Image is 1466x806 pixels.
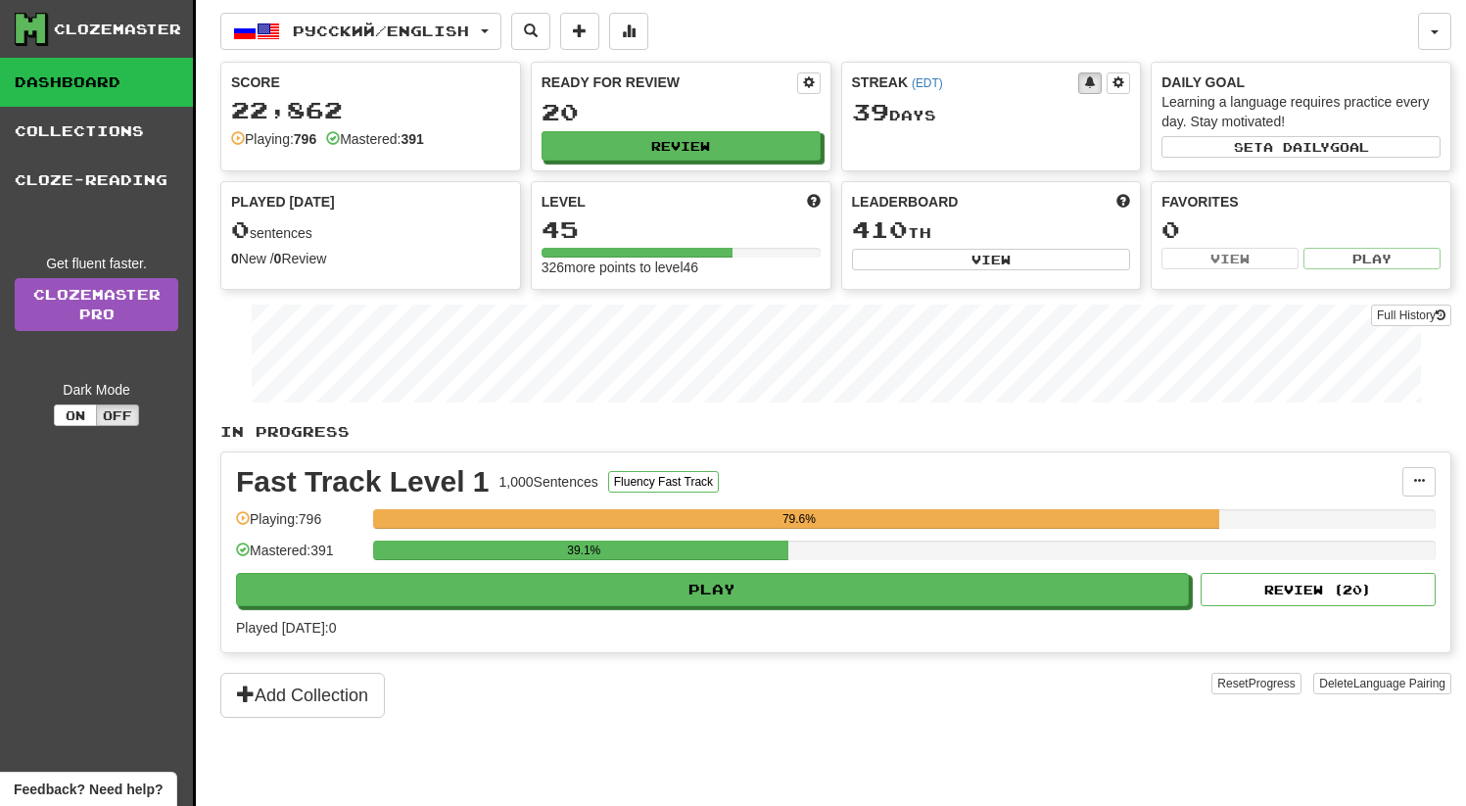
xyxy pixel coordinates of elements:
[236,620,336,636] span: Played [DATE]: 0
[293,23,469,39] span: Русский / English
[231,98,510,122] div: 22,862
[1201,573,1436,606] button: Review (20)
[15,380,178,400] div: Dark Mode
[1371,305,1451,326] button: Full History
[1161,92,1441,131] div: Learning a language requires practice every day. Stay motivated!
[236,573,1189,606] button: Play
[852,98,889,125] span: 39
[1211,673,1300,694] button: ResetProgress
[1161,72,1441,92] div: Daily Goal
[511,13,550,50] button: Search sentences
[1161,217,1441,242] div: 0
[542,258,821,277] div: 326 more points to level 46
[852,249,1131,270] button: View
[1161,248,1299,269] button: View
[1116,192,1130,212] span: This week in points, UTC
[401,131,423,147] strong: 391
[379,509,1218,529] div: 79.6%
[54,404,97,426] button: On
[852,215,908,243] span: 410
[231,192,335,212] span: Played [DATE]
[96,404,139,426] button: Off
[274,251,282,266] strong: 0
[231,72,510,92] div: Score
[1161,136,1441,158] button: Seta dailygoal
[609,13,648,50] button: More stats
[1263,140,1330,154] span: a daily
[542,72,797,92] div: Ready for Review
[542,131,821,161] button: Review
[807,192,821,212] span: Score more points to level up
[852,217,1131,243] div: th
[852,72,1079,92] div: Streak
[236,509,363,542] div: Playing: 796
[379,541,788,560] div: 39.1%
[15,254,178,273] div: Get fluent faster.
[231,217,510,243] div: sentences
[852,100,1131,125] div: Day s
[912,76,943,90] a: (EDT)
[231,249,510,268] div: New / Review
[54,20,181,39] div: Clozemaster
[294,131,316,147] strong: 796
[326,129,424,149] div: Mastered:
[542,192,586,212] span: Level
[220,13,501,50] button: Русский/English
[231,215,250,243] span: 0
[1313,673,1451,694] button: DeleteLanguage Pairing
[220,673,385,718] button: Add Collection
[608,471,719,493] button: Fluency Fast Track
[236,467,490,497] div: Fast Track Level 1
[1353,677,1445,690] span: Language Pairing
[852,192,959,212] span: Leaderboard
[560,13,599,50] button: Add sentence to collection
[220,422,1451,442] p: In Progress
[231,129,316,149] div: Playing:
[499,472,598,492] div: 1,000 Sentences
[15,278,178,331] a: ClozemasterPro
[542,217,821,242] div: 45
[1303,248,1441,269] button: Play
[231,251,239,266] strong: 0
[236,541,363,573] div: Mastered: 391
[542,100,821,124] div: 20
[14,780,163,799] span: Open feedback widget
[1249,677,1296,690] span: Progress
[1161,192,1441,212] div: Favorites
